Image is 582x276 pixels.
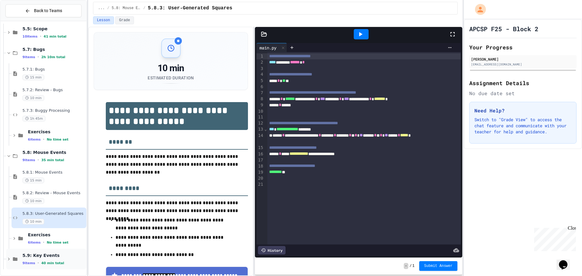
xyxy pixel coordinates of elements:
span: 6 items [28,138,41,141]
span: - [404,263,408,269]
div: History [258,246,286,254]
span: 10 min [22,219,44,224]
span: 5.8: Mouse Events [112,6,141,11]
button: Grade [115,16,134,24]
span: 15 min [22,178,44,183]
span: 5.8: Mouse Events [22,150,85,155]
div: 19 [256,169,264,175]
span: No time set [47,138,69,141]
iframe: chat widget [557,252,576,270]
span: Submit Answer [424,264,453,268]
span: 5.7.3: Buggy Processing [22,108,85,113]
span: 9 items [22,55,35,59]
span: 9 items [22,158,35,162]
div: 16 [256,151,264,157]
div: Chat with us now!Close [2,2,42,38]
span: Exercises [28,129,85,135]
span: 5.5: Scope [22,26,85,32]
div: 11 [256,114,264,120]
div: 4 [256,71,264,78]
div: 6 [256,84,264,90]
span: 41 min total [44,35,66,38]
span: / [143,6,145,11]
span: No time set [47,241,69,244]
button: Back to Teams [5,4,82,17]
span: • [38,261,39,265]
span: 2h 10m total [41,55,65,59]
span: • [40,34,41,39]
button: Lesson [93,16,114,24]
h1: APCSP F25 - Block 2 [469,25,538,33]
div: My Account [469,2,487,16]
h2: Assignment Details [469,79,577,87]
span: ... [98,6,105,11]
div: 10 [256,108,264,115]
span: / [107,6,109,11]
div: 13 [256,126,264,132]
span: 10 items [22,35,38,38]
div: 20 [256,175,264,181]
span: 1h 45m [22,116,45,121]
div: 14 [256,133,264,145]
span: 5.7.1: Bugs [22,67,85,72]
div: 21 [256,181,264,188]
div: 10 min [148,63,194,74]
div: 7 [256,90,264,96]
div: Estimated Duration [148,75,194,81]
div: 18 [256,163,264,169]
div: [PERSON_NAME] [471,56,575,62]
span: 5.8.3: User-Generated Squares [22,211,85,216]
span: Exercises [28,232,85,238]
span: 9 items [22,261,35,265]
div: No due date set [469,90,577,97]
h3: Need Help? [474,107,571,114]
div: 9 [256,102,264,108]
div: 2 [256,59,264,65]
span: • [38,55,39,59]
span: Fold line [264,127,267,131]
iframe: chat widget [532,225,576,251]
div: main.py [256,45,279,51]
div: 3 [256,66,264,72]
div: 15 [256,145,264,151]
span: 1 [412,264,414,268]
span: 5.7: Bugs [22,47,85,52]
span: 10 min [22,95,44,101]
div: 8 [256,96,264,102]
span: • [43,137,44,142]
span: 5.9: Key Events [22,253,85,258]
div: [EMAIL_ADDRESS][DOMAIN_NAME] [471,62,575,67]
span: / [410,264,412,268]
span: 5.8.3: User-Generated Squares [148,5,232,12]
div: 1 [256,53,264,59]
span: 10 min [22,198,44,204]
p: Switch to "Grade View" to access the chat feature and communicate with your teacher for help and ... [474,117,571,135]
span: Back to Teams [34,8,62,14]
button: Submit Answer [419,261,457,271]
span: 5.7.2: Review - Bugs [22,88,85,93]
span: • [43,240,44,245]
span: • [38,158,39,162]
span: 6 items [28,241,41,244]
span: 35 min total [41,158,64,162]
span: 5.8.2: Review - Mouse Events [22,191,85,196]
div: main.py [256,43,287,52]
h2: Your Progress [469,43,577,52]
span: 5.8.1: Mouse Events [22,170,85,175]
span: 15 min [22,75,44,80]
span: 40 min total [41,261,64,265]
div: 17 [256,157,264,163]
div: 12 [256,120,264,126]
div: 5 [256,78,264,84]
